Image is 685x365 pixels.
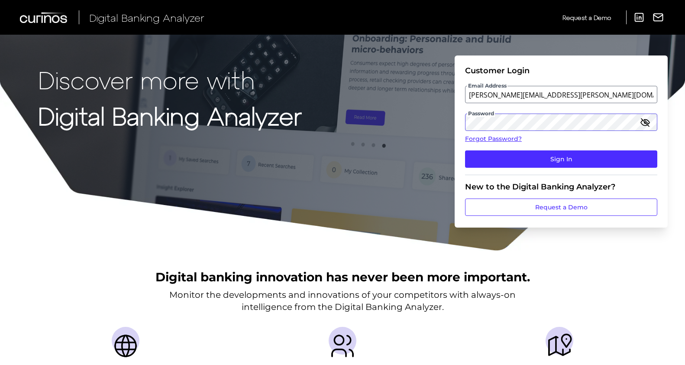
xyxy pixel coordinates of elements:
[562,10,611,25] a: Request a Demo
[38,101,302,130] strong: Digital Banking Analyzer
[169,289,516,313] p: Monitor the developments and innovations of your competitors with always-on intelligence from the...
[465,199,657,216] a: Request a Demo
[465,150,657,168] button: Sign In
[546,332,573,360] img: Journeys
[562,14,611,21] span: Request a Demo
[20,12,68,23] img: Curinos
[155,269,530,285] h2: Digital banking innovation has never been more important.
[465,182,657,192] div: New to the Digital Banking Analyzer?
[465,134,657,143] a: Forgot Password?
[467,82,507,89] span: Email Address
[38,66,302,93] p: Discover more with
[467,110,495,117] span: Password
[89,11,204,24] span: Digital Banking Analyzer
[329,332,356,360] img: Providers
[465,66,657,75] div: Customer Login
[112,332,139,360] img: Countries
